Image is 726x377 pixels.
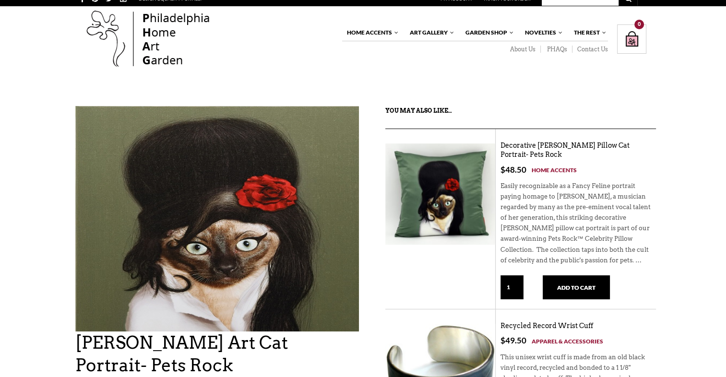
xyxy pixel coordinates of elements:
[500,275,524,299] input: Qty
[500,322,593,330] a: Recycled Record Wrist Cuff
[500,335,505,345] span: $
[500,165,505,175] span: $
[500,141,630,159] a: Decorative [PERSON_NAME] Pillow Cat Portrait- Pets Rock
[543,275,610,299] button: Add to cart
[504,46,541,53] a: About Us
[634,20,644,29] div: 0
[342,24,399,41] a: Home Accents
[569,24,607,41] a: The Rest
[541,46,572,53] a: PHAQs
[461,24,514,41] a: Garden Shop
[500,335,526,345] bdi: 49.50
[532,336,603,346] a: Apparel & Accessories
[500,165,526,175] bdi: 48.50
[520,24,563,41] a: Novelties
[75,331,359,377] h1: [PERSON_NAME] Art Cat Portrait- Pets Rock
[405,24,455,41] a: Art Gallery
[572,46,608,53] a: Contact Us
[500,175,651,275] div: Easily recognizable as a Fancy Feline portrait paying homage to [PERSON_NAME], a musician regarde...
[532,165,577,175] a: Home Accents
[385,107,452,114] strong: You may also like…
